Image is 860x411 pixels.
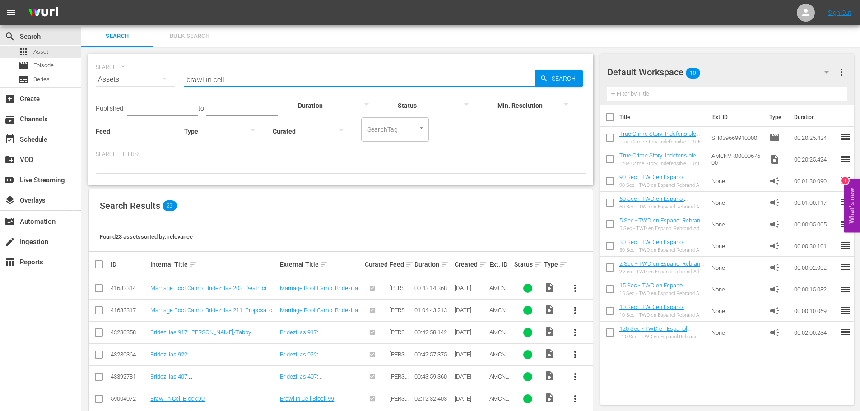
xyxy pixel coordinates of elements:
[5,195,15,206] span: Overlays
[708,127,766,148] td: SH039669910000
[544,348,555,359] span: Video
[769,197,780,208] span: Ad
[769,219,780,230] span: Ad
[790,192,840,213] td: 00:01:00.117
[514,259,541,270] div: Status
[619,282,697,296] a: 15 Sec - TWD en Espanol Rebrand Ad Slates-15s- SLATE
[790,170,840,192] td: 00:01:30.090
[840,132,851,143] span: reorder
[790,148,840,170] td: 00:20:25.424
[5,93,15,104] span: Create
[390,351,409,371] span: [PERSON_NAME] Feed
[708,322,766,343] td: None
[544,326,555,337] span: Video
[570,393,581,404] span: more_vert
[686,64,700,83] span: 10
[33,61,54,70] span: Episode
[790,322,840,343] td: 00:02:00.234
[790,257,840,278] td: 00:00:02.002
[840,240,851,251] span: reorder
[150,259,277,270] div: Internal Title
[708,235,766,257] td: None
[150,395,205,402] a: Brawl in Cell Block 99
[708,278,766,300] td: None
[769,240,780,251] span: Ad
[280,307,362,320] a: Marriage Boot Camp: Bridezillas 211: Proposal or Disposal
[840,305,851,316] span: reorder
[455,351,487,358] div: [DATE]
[840,197,851,208] span: reorder
[570,305,581,316] span: more_vert
[840,262,851,272] span: reorder
[198,105,204,112] span: to
[607,60,837,85] div: Default Workspace
[570,349,581,360] span: more_vert
[619,130,700,144] a: True Crime Story: Indefensible 110: El elefante en el útero
[18,74,29,85] span: Series
[111,261,148,268] div: ID
[390,285,409,305] span: [PERSON_NAME] Feed
[455,373,487,380] div: [DATE]
[570,327,581,338] span: more_vert
[189,260,197,268] span: sort
[150,285,270,298] a: Marriage Boot Camp: Bridezillas 203: Death or Divorce
[390,329,409,349] span: [PERSON_NAME] Feed
[619,312,705,318] div: 10 Sec - TWD en Espanol Rebrand Ad Slates-10s- SLATE
[619,291,705,296] div: 15 Sec - TWD en Espanol Rebrand Ad Slates-15s- SLATE
[769,305,780,316] span: Ad
[489,307,509,327] span: AMCNVR0000009336
[708,170,766,192] td: None
[414,373,451,380] div: 00:43:59.360
[280,395,334,402] a: Brawl in Cell Block 99
[564,322,586,343] button: more_vert
[479,260,487,268] span: sort
[455,307,487,314] div: [DATE]
[280,285,362,298] a: Marriage Boot Camp: Bridezillas 203: Death or Divorce
[455,259,487,270] div: Created
[564,366,586,388] button: more_vert
[111,307,148,314] div: 41683317
[544,304,555,315] span: Video
[5,31,15,42] span: Search
[619,204,705,210] div: 60 Sec - TWD en Espanol Rebrand Ad Slates-60s- SLATE
[159,31,220,42] span: Bulk Search
[441,260,449,268] span: sort
[708,192,766,213] td: None
[414,259,451,270] div: Duration
[455,329,487,336] div: [DATE]
[790,278,840,300] td: 00:00:15.082
[150,351,239,365] a: Bridezillas 922: [PERSON_NAME]/[PERSON_NAME]
[619,304,697,317] a: 10 Sec - TWD en Espanol Rebrand Ad Slates-10s- SLATE
[33,75,50,84] span: Series
[764,105,789,130] th: Type
[100,233,193,240] span: Found 23 assets sorted by: relevance
[708,257,766,278] td: None
[414,329,451,336] div: 00:42:58.142
[769,154,780,165] span: Video
[455,395,487,402] div: [DATE]
[840,218,851,229] span: reorder
[790,300,840,322] td: 00:00:10.069
[619,269,705,275] div: 2 Sec - TWD en Espanol Rebrand Ad Slates-2s- SLATE
[111,351,148,358] div: 43280364
[96,67,175,92] div: Assets
[111,285,148,291] div: 41683314
[769,262,780,273] span: Ad
[844,179,860,232] button: Open Feedback Widget
[22,2,65,23] img: ans4CAIJ8jUAAAAAAAAAAAAAAAAAAAAAAAAgQb4GAAAAAAAAAAAAAAAAAAAAAAAAJMjXAAAAAAAAAAAAAAAAAAAAAAAAgAT5G...
[570,283,581,294] span: more_vert
[564,277,586,299] button: more_vert
[841,177,849,184] div: 1
[769,132,780,143] span: Episode
[790,213,840,235] td: 00:00:05.005
[769,284,780,295] span: Ad
[455,285,487,291] div: [DATE]
[619,161,705,166] div: True Crime Story: Indefensible 110: El elefante en el útero
[18,60,29,71] span: Episode
[390,307,409,327] span: [PERSON_NAME] Feed
[544,282,555,293] span: Video
[18,46,29,57] span: Asset
[280,259,362,270] div: External Title
[619,105,707,130] th: Title
[769,327,780,338] span: Ad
